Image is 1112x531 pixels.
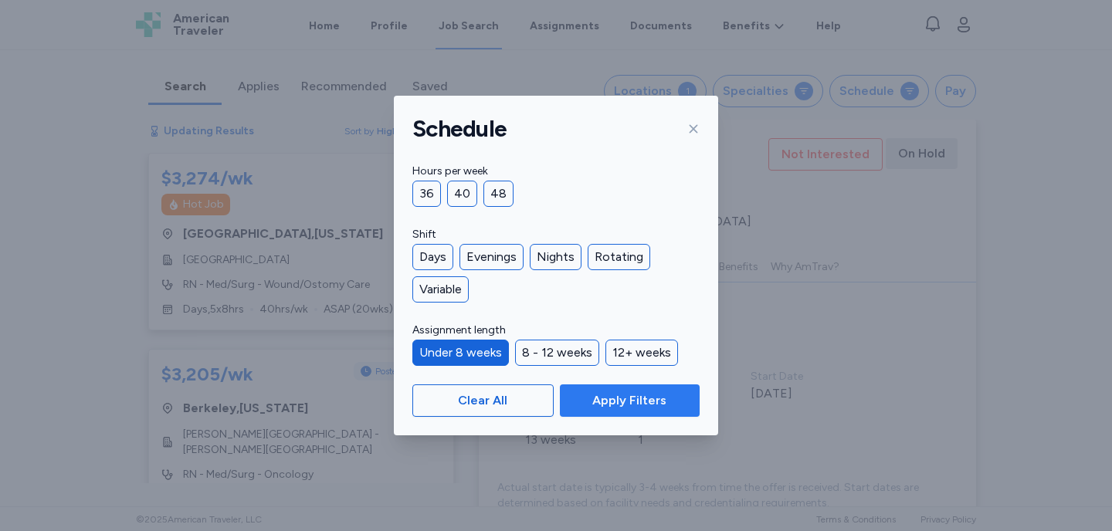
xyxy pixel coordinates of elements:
[412,340,509,366] div: Under 8 weeks
[412,162,700,181] label: Hours per week
[605,340,678,366] div: 12+ weeks
[560,384,700,417] button: Apply Filters
[412,321,700,340] label: Assignment length
[483,181,514,207] div: 48
[588,244,650,270] div: Rotating
[447,181,477,207] div: 40
[515,340,599,366] div: 8 - 12 weeks
[412,244,453,270] div: Days
[530,244,581,270] div: Nights
[459,244,524,270] div: Evenings
[458,391,507,410] span: Clear All
[412,114,507,144] h1: Schedule
[412,384,554,417] button: Clear All
[412,225,700,244] label: Shift
[412,181,441,207] div: 36
[412,276,469,303] div: Variable
[592,391,666,410] span: Apply Filters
